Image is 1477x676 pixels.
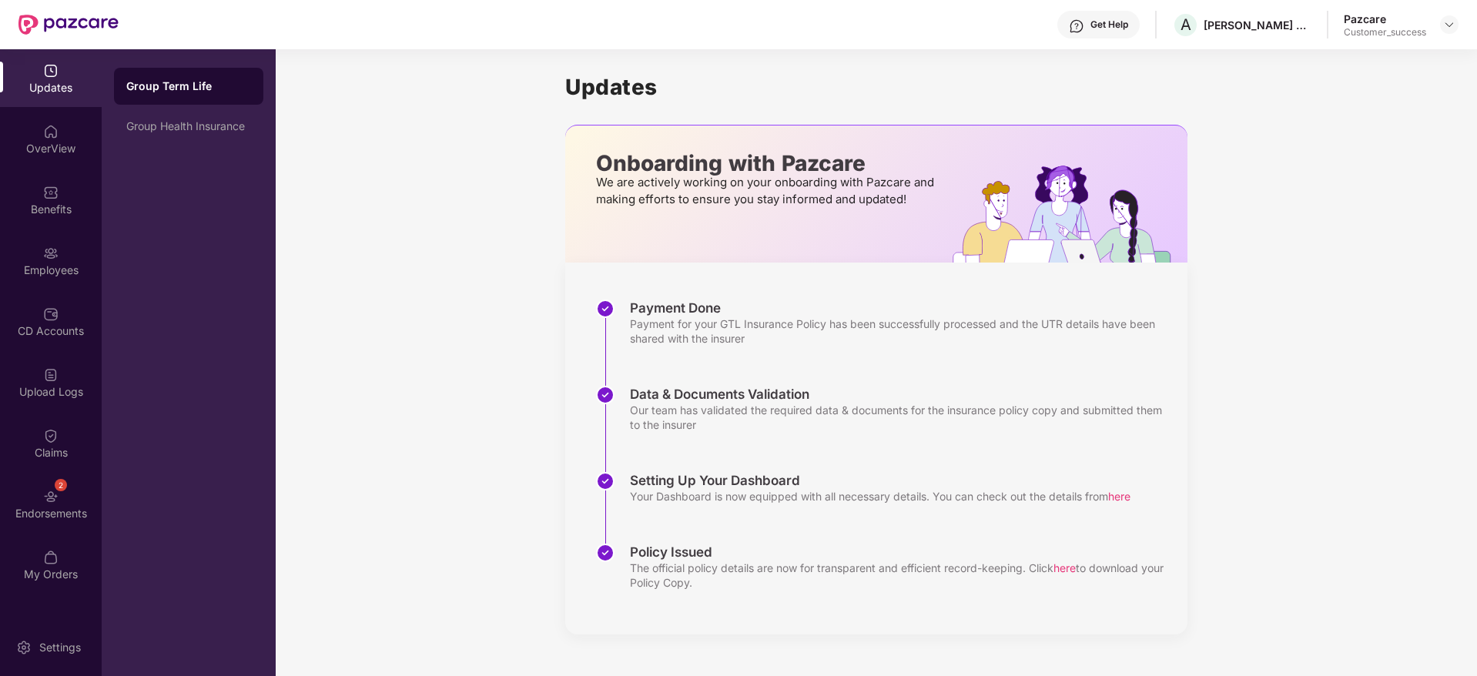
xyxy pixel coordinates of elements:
[43,367,59,383] img: svg+xml;base64,PHN2ZyBpZD0iVXBsb2FkX0xvZ3MiIGRhdGEtbmFtZT0iVXBsb2FkIExvZ3MiIHhtbG5zPSJodHRwOi8vd3...
[596,472,615,490] img: svg+xml;base64,PHN2ZyBpZD0iU3RlcC1Eb25lLTMyeDMyIiB4bWxucz0iaHR0cDovL3d3dy53My5vcmcvMjAwMC9zdmciIH...
[1344,26,1426,38] div: Customer_success
[1108,490,1130,503] span: here
[630,561,1172,590] div: The official policy details are now for transparent and efficient record-keeping. Click to downlo...
[18,15,119,35] img: New Pazcare Logo
[1053,561,1076,574] span: here
[596,156,939,170] p: Onboarding with Pazcare
[596,544,615,562] img: svg+xml;base64,PHN2ZyBpZD0iU3RlcC1Eb25lLTMyeDMyIiB4bWxucz0iaHR0cDovL3d3dy53My5vcmcvMjAwMC9zdmciIH...
[630,316,1172,346] div: Payment for your GTL Insurance Policy has been successfully processed and the UTR details have be...
[16,640,32,655] img: svg+xml;base64,PHN2ZyBpZD0iU2V0dGluZy0yMHgyMCIgeG1sbnM9Imh0dHA6Ly93d3cudzMub3JnLzIwMDAvc3ZnIiB3aW...
[43,428,59,443] img: svg+xml;base64,PHN2ZyBpZD0iQ2xhaW0iIHhtbG5zPSJodHRwOi8vd3d3LnczLm9yZy8yMDAwL3N2ZyIgd2lkdGg9IjIwIi...
[43,185,59,200] img: svg+xml;base64,PHN2ZyBpZD0iQmVuZWZpdHMiIHhtbG5zPSJodHRwOi8vd3d3LnczLm9yZy8yMDAwL3N2ZyIgd2lkdGg9Ij...
[630,403,1172,432] div: Our team has validated the required data & documents for the insurance policy copy and submitted ...
[630,472,1130,489] div: Setting Up Your Dashboard
[1344,12,1426,26] div: Pazcare
[953,166,1187,263] img: hrOnboarding
[1090,18,1128,31] div: Get Help
[55,479,67,491] div: 2
[596,386,615,404] img: svg+xml;base64,PHN2ZyBpZD0iU3RlcC1Eb25lLTMyeDMyIiB4bWxucz0iaHR0cDovL3d3dy53My5vcmcvMjAwMC9zdmciIH...
[630,489,1130,504] div: Your Dashboard is now equipped with all necessary details. You can check out the details from
[1443,18,1455,31] img: svg+xml;base64,PHN2ZyBpZD0iRHJvcGRvd24tMzJ4MzIiIHhtbG5zPSJodHRwOi8vd3d3LnczLm9yZy8yMDAwL3N2ZyIgd2...
[630,544,1172,561] div: Policy Issued
[1069,18,1084,34] img: svg+xml;base64,PHN2ZyBpZD0iSGVscC0zMngzMiIgeG1sbnM9Imh0dHA6Ly93d3cudzMub3JnLzIwMDAvc3ZnIiB3aWR0aD...
[1181,15,1191,34] span: A
[43,63,59,79] img: svg+xml;base64,PHN2ZyBpZD0iVXBkYXRlZCIgeG1sbnM9Imh0dHA6Ly93d3cudzMub3JnLzIwMDAvc3ZnIiB3aWR0aD0iMj...
[126,79,251,94] div: Group Term Life
[565,74,1187,100] h1: Updates
[1204,18,1311,32] div: [PERSON_NAME] STERILE SOLUTIONS PRIVATE LIMITED
[630,386,1172,403] div: Data & Documents Validation
[43,246,59,261] img: svg+xml;base64,PHN2ZyBpZD0iRW1wbG95ZWVzIiB4bWxucz0iaHR0cDovL3d3dy53My5vcmcvMjAwMC9zdmciIHdpZHRoPS...
[630,300,1172,316] div: Payment Done
[43,124,59,139] img: svg+xml;base64,PHN2ZyBpZD0iSG9tZSIgeG1sbnM9Imh0dHA6Ly93d3cudzMub3JnLzIwMDAvc3ZnIiB3aWR0aD0iMjAiIG...
[43,306,59,322] img: svg+xml;base64,PHN2ZyBpZD0iQ0RfQWNjb3VudHMiIGRhdGEtbmFtZT0iQ0QgQWNjb3VudHMiIHhtbG5zPSJodHRwOi8vd3...
[126,120,251,132] div: Group Health Insurance
[43,489,59,504] img: svg+xml;base64,PHN2ZyBpZD0iRW5kb3JzZW1lbnRzIiB4bWxucz0iaHR0cDovL3d3dy53My5vcmcvMjAwMC9zdmciIHdpZH...
[35,640,85,655] div: Settings
[596,300,615,318] img: svg+xml;base64,PHN2ZyBpZD0iU3RlcC1Eb25lLTMyeDMyIiB4bWxucz0iaHR0cDovL3d3dy53My5vcmcvMjAwMC9zdmciIH...
[596,174,939,208] p: We are actively working on your onboarding with Pazcare and making efforts to ensure you stay inf...
[43,550,59,565] img: svg+xml;base64,PHN2ZyBpZD0iTXlfT3JkZXJzIiBkYXRhLW5hbWU9Ik15IE9yZGVycyIgeG1sbnM9Imh0dHA6Ly93d3cudz...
